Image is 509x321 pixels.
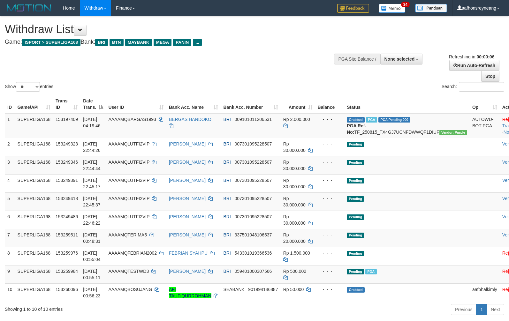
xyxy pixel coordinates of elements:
span: MAYBANK [125,39,152,46]
th: ID [5,95,15,113]
span: [DATE] 00:48:31 [83,232,101,244]
span: [DATE] 00:55:11 [83,269,101,280]
th: Game/API: activate to sort column ascending [15,95,53,113]
span: Refreshing in: [449,54,494,59]
span: Copy 007301095228507 to clipboard [234,214,272,219]
div: Showing 1 to 10 of 10 entries [5,303,207,312]
a: Run Auto-Refresh [449,60,499,71]
span: 153249346 [56,160,78,165]
span: BRI [223,232,231,237]
div: - - - [318,116,342,123]
img: Feedback.jpg [337,4,369,13]
span: Copy 543301019366536 to clipboard [234,250,272,256]
span: None selected [384,56,415,62]
a: Previous [451,304,476,315]
span: AAAAMQTESTWD3 [108,269,149,274]
span: [DATE] 22:44:26 [83,141,101,153]
span: BRI [223,178,231,183]
button: None selected [380,54,423,64]
span: Marked by aafsoumeymey [366,117,377,123]
span: Pending [347,269,364,274]
span: Copy 337501048106537 to clipboard [234,232,272,237]
span: BRI [223,117,231,122]
span: Pending [347,160,364,165]
td: SUPERLIGA168 [15,192,53,211]
img: MOTION_logo.png [5,3,53,13]
span: 153259984 [56,269,78,274]
span: Copy 059401000307566 to clipboard [234,269,272,274]
span: ISPORT > SUPERLIGA168 [22,39,80,46]
a: [PERSON_NAME] [169,160,206,165]
span: PGA Pending [378,117,410,123]
span: Copy 009101011206531 to clipboard [234,117,272,122]
span: [DATE] 00:55:04 [83,250,101,262]
span: Rp 30.000.000 [283,196,306,207]
a: Next [487,304,504,315]
span: [DATE] 22:45:17 [83,178,101,189]
span: BRI [223,141,231,146]
input: Search: [459,82,504,92]
span: Copy 007301095228507 to clipboard [234,178,272,183]
span: BRI [95,39,108,46]
td: SUPERLIGA168 [15,265,53,283]
span: Grabbed [347,117,365,123]
span: 153249486 [56,214,78,219]
span: 153249418 [56,196,78,201]
span: Rp 30.000.000 [283,214,306,226]
td: 8 [5,247,15,265]
div: - - - [318,232,342,238]
div: - - - [318,177,342,183]
span: [DATE] 22:45:37 [83,196,101,207]
span: Rp 50.000 [283,287,304,292]
div: - - - [318,195,342,202]
span: 153259511 [56,232,78,237]
a: [PERSON_NAME] [169,232,206,237]
a: [PERSON_NAME] [169,214,206,219]
span: [DATE] 00:56:23 [83,287,101,298]
span: SEABANK [223,287,244,292]
span: AAAAMQBARGAS1993 [108,117,156,122]
span: Rp 20.000.000 [283,232,306,244]
span: Rp 30.000.000 [283,178,306,189]
td: SUPERLIGA168 [15,229,53,247]
th: Bank Acc. Name: activate to sort column ascending [166,95,221,113]
div: - - - [318,268,342,274]
span: MEGA [154,39,172,46]
span: Pending [347,251,364,256]
h1: Withdraw List [5,23,333,36]
span: PANIN [173,39,191,46]
a: 1 [476,304,487,315]
span: BTN [110,39,124,46]
a: [PERSON_NAME] [169,269,206,274]
div: - - - [318,250,342,256]
td: SUPERLIGA168 [15,211,53,229]
span: Pending [347,196,364,202]
span: Rp 500.002 [283,269,306,274]
span: AAAAMQTERIMA5 [108,232,147,237]
span: 153259976 [56,250,78,256]
th: Date Trans.: activate to sort column descending [80,95,106,113]
span: AAAAMQFEBRIAN2002 [108,250,157,256]
span: BRI [223,196,231,201]
div: - - - [318,213,342,220]
span: AAAAMQLUTFI2VIP [108,214,149,219]
td: 7 [5,229,15,247]
td: SUPERLIGA168 [15,174,53,192]
th: Status [344,95,470,113]
span: [DATE] 04:19:46 [83,117,101,128]
span: AAAAMQLUTFI2VIP [108,160,149,165]
a: Stop [481,71,499,82]
a: BERGAS HANDOKO [169,117,211,122]
span: Rp 30.000.000 [283,141,306,153]
div: - - - [318,141,342,147]
h4: Game: Bank: [5,39,333,45]
span: BRI [223,214,231,219]
a: [PERSON_NAME] [169,178,206,183]
td: 3 [5,156,15,174]
th: User ID: activate to sort column ascending [106,95,166,113]
td: SUPERLIGA168 [15,156,53,174]
span: Pending [347,142,364,147]
td: SUPERLIGA168 [15,138,53,156]
td: 4 [5,174,15,192]
span: Copy 007301095228507 to clipboard [234,196,272,201]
